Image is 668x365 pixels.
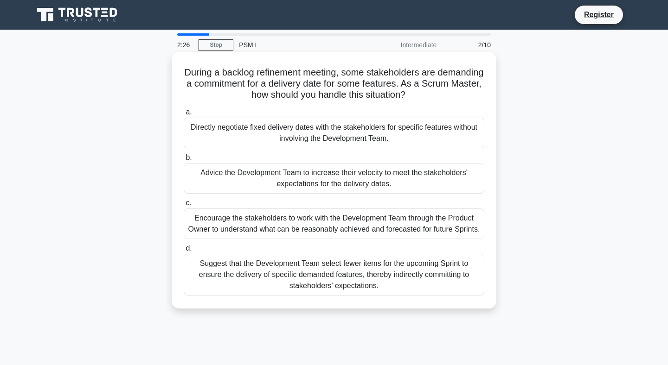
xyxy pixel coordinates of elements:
[442,36,496,54] div: 2/10
[184,163,484,194] div: Advice the Development Team to increase their velocity to meet the stakeholders' expectations for...
[578,9,619,20] a: Register
[186,199,191,207] span: c.
[233,36,361,54] div: PSM I
[184,118,484,148] div: Directly negotiate fixed delivery dates with the stakeholders for specific features without invol...
[183,67,485,101] h5: During a backlog refinement meeting, some stakeholders are demanding a commitment for a delivery ...
[184,254,484,296] div: Suggest that the Development Team select fewer items for the upcoming Sprint to ensure the delive...
[186,244,192,252] span: d.
[184,208,484,239] div: Encourage the stakeholders to work with the Development Team through the Product Owner to underst...
[172,36,199,54] div: 2:26
[186,153,192,161] span: b.
[199,39,233,51] a: Stop
[186,108,192,116] span: a.
[361,36,442,54] div: Intermediate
